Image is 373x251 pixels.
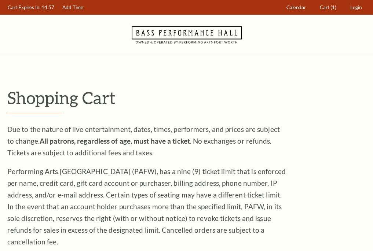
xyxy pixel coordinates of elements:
[7,125,280,157] span: Due to the nature of live entertainment, dates, times, performers, and prices are subject to chan...
[59,0,87,15] a: Add Time
[330,4,336,10] span: (1)
[7,88,366,107] p: Shopping Cart
[317,0,340,15] a: Cart (1)
[347,0,365,15] a: Login
[8,4,40,10] span: Cart Expires In:
[320,4,329,10] span: Cart
[40,137,190,145] strong: All patrons, regardless of age, must have a ticket
[350,4,362,10] span: Login
[286,4,306,10] span: Calendar
[283,0,310,15] a: Calendar
[7,166,286,248] p: Performing Arts [GEOGRAPHIC_DATA] (PAFW), has a nine (9) ticket limit that is enforced per name, ...
[41,4,54,10] span: 14:57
